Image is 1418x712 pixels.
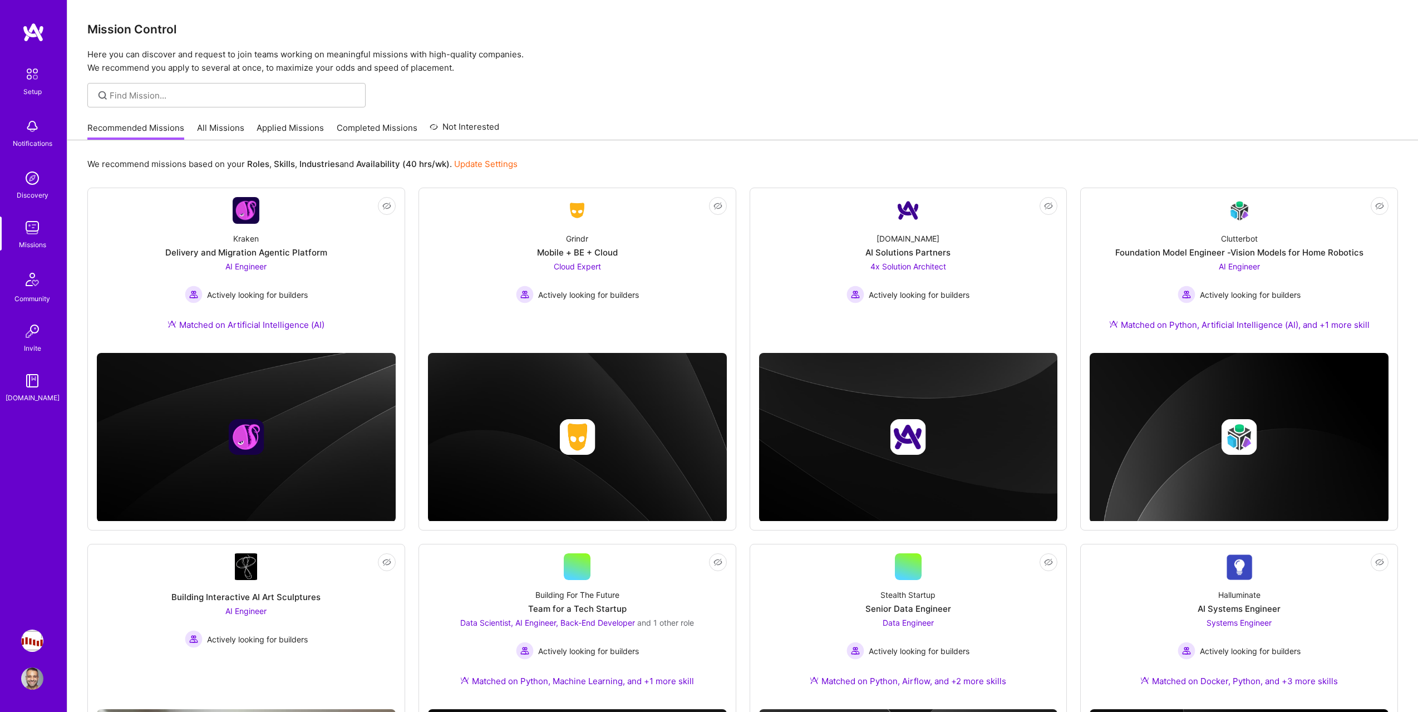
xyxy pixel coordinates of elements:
[883,618,934,627] span: Data Engineer
[428,553,727,700] a: Building For The FutureTeam for a Tech StartupData Scientist, AI Engineer, Back-End Developer and...
[428,197,727,344] a: Company LogoGrindrMobile + BE + CloudCloud Expert Actively looking for buildersActively looking f...
[207,634,308,645] span: Actively looking for builders
[895,197,922,224] img: Company Logo
[1109,320,1118,328] img: Ateam Purple Icon
[87,122,184,140] a: Recommended Missions
[1044,202,1053,210] i: icon EyeClosed
[1226,554,1253,580] img: Company Logo
[1178,642,1195,660] img: Actively looking for builders
[235,553,257,580] img: Company Logo
[1090,197,1389,344] a: Company LogoClutterbotFoundation Model Engineer -Vision Models for Home RoboticsAI Engineer Activ...
[274,159,295,169] b: Skills
[185,286,203,303] img: Actively looking for builders
[566,233,588,244] div: Grindr
[1109,319,1370,331] div: Matched on Python, Artificial Intelligence (AI), and +1 more skill
[23,86,42,97] div: Setup
[637,618,694,627] span: and 1 other role
[516,286,534,303] img: Actively looking for builders
[96,89,109,102] i: icon SearchGrey
[810,675,1006,687] div: Matched on Python, Airflow, and +2 more skills
[890,419,926,455] img: Company logo
[168,320,176,328] img: Ateam Purple Icon
[713,202,722,210] i: icon EyeClosed
[870,262,946,271] span: 4x Solution Architect
[382,202,391,210] i: icon EyeClosed
[382,558,391,567] i: icon EyeClosed
[21,167,43,189] img: discovery
[1222,419,1257,455] img: Company logo
[460,675,694,687] div: Matched on Python, Machine Learning, and +1 more skill
[1226,198,1253,224] img: Company Logo
[87,48,1398,75] p: Here you can discover and request to join teams working on meaningful missions with high-quality ...
[880,589,936,601] div: Stealth Startup
[810,676,819,685] img: Ateam Purple Icon
[257,122,324,140] a: Applied Missions
[538,645,639,657] span: Actively looking for builders
[537,247,618,258] div: Mobile + BE + Cloud
[87,158,518,170] p: We recommend missions based on your , , and .
[233,233,259,244] div: Kraken
[430,120,499,140] a: Not Interested
[21,667,43,690] img: User Avatar
[165,247,327,258] div: Delivery and Migration Agentic Platform
[538,289,639,301] span: Actively looking for builders
[1375,558,1384,567] i: icon EyeClosed
[759,553,1058,700] a: Stealth StartupSenior Data EngineerData Engineer Actively looking for buildersActively looking fo...
[759,197,1058,344] a: Company Logo[DOMAIN_NAME]AI Solutions Partners4x Solution Architect Actively looking for builders...
[110,90,357,101] input: Find Mission...
[6,392,60,404] div: [DOMAIN_NAME]
[21,370,43,392] img: guide book
[225,606,267,616] span: AI Engineer
[233,197,259,224] img: Company Logo
[865,247,951,258] div: AI Solutions Partners
[97,197,396,344] a: Company LogoKrakenDelivery and Migration Agentic PlatformAI Engineer Actively looking for builder...
[21,320,43,342] img: Invite
[713,558,722,567] i: icon EyeClosed
[460,676,469,685] img: Ateam Purple Icon
[1200,645,1301,657] span: Actively looking for builders
[97,353,396,522] img: cover
[1090,553,1389,700] a: Company LogoHalluminateAI Systems EngineerSystems Engineer Actively looking for buildersActively ...
[21,630,43,652] img: Steelbay.ai: AI Engineer for Multi-Agent Platform
[14,293,50,305] div: Community
[1219,262,1260,271] span: AI Engineer
[21,62,44,86] img: setup
[171,591,321,603] div: Building Interactive AI Art Sculptures
[21,217,43,239] img: teamwork
[1178,286,1195,303] img: Actively looking for builders
[356,159,450,169] b: Availability (40 hrs/wk)
[528,603,627,615] div: Team for a Tech Startup
[428,353,727,522] img: cover
[207,289,308,301] span: Actively looking for builders
[19,266,46,293] img: Community
[197,122,244,140] a: All Missions
[869,289,969,301] span: Actively looking for builders
[185,630,203,648] img: Actively looking for builders
[535,589,619,601] div: Building For The Future
[1207,618,1272,627] span: Systems Engineer
[97,553,396,700] a: Company LogoBuilding Interactive AI Art SculpturesAI Engineer Actively looking for buildersActive...
[17,189,48,201] div: Discovery
[1115,247,1363,258] div: Foundation Model Engineer -Vision Models for Home Robotics
[247,159,269,169] b: Roles
[1221,233,1258,244] div: Clutterbot
[1044,558,1053,567] i: icon EyeClosed
[24,342,41,354] div: Invite
[516,642,534,660] img: Actively looking for builders
[225,262,267,271] span: AI Engineer
[1218,589,1261,601] div: Halluminate
[846,286,864,303] img: Actively looking for builders
[554,262,601,271] span: Cloud Expert
[564,200,590,220] img: Company Logo
[228,419,264,455] img: Company logo
[168,319,324,331] div: Matched on Artificial Intelligence (AI)
[1090,353,1389,522] img: cover
[759,353,1058,522] img: cover
[18,630,46,652] a: Steelbay.ai: AI Engineer for Multi-Agent Platform
[1200,289,1301,301] span: Actively looking for builders
[460,618,635,627] span: Data Scientist, AI Engineer, Back-End Developer
[1375,202,1384,210] i: icon EyeClosed
[21,115,43,138] img: bell
[877,233,939,244] div: [DOMAIN_NAME]
[13,138,52,149] div: Notifications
